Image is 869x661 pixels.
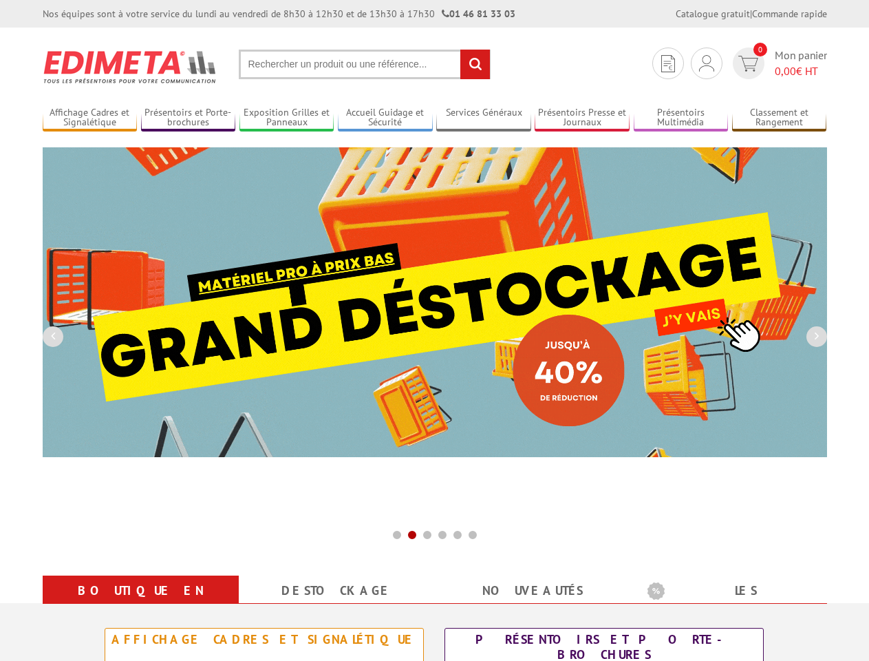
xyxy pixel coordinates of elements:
[775,64,796,78] span: 0,00
[661,55,675,72] img: devis rapide
[752,8,827,20] a: Commande rapide
[753,43,767,56] span: 0
[634,107,729,129] a: Présentoirs Multimédia
[442,8,515,20] strong: 01 46 81 33 03
[255,578,418,603] a: Destockage
[141,107,236,129] a: Présentoirs et Porte-brochures
[775,63,827,79] span: € HT
[451,578,614,603] a: nouveautés
[239,107,334,129] a: Exposition Grilles et Panneaux
[43,7,515,21] div: Nos équipes sont à votre service du lundi au vendredi de 8h30 à 12h30 et de 13h30 à 17h30
[239,50,491,79] input: Rechercher un produit ou une référence...
[647,578,811,628] a: Les promotions
[43,41,218,92] img: Présentoir, panneau, stand - Edimeta - PLV, affichage, mobilier bureau, entreprise
[460,50,490,79] input: rechercher
[775,48,827,79] span: Mon panier
[59,578,222,628] a: Boutique en ligne
[699,55,714,72] img: devis rapide
[338,107,433,129] a: Accueil Guidage et Sécurité
[43,107,138,129] a: Affichage Cadres et Signalétique
[676,7,827,21] div: |
[647,578,819,606] b: Les promotions
[732,107,827,129] a: Classement et Rangement
[738,56,758,72] img: devis rapide
[436,107,531,129] a: Services Généraux
[535,107,630,129] a: Présentoirs Presse et Journaux
[729,48,827,79] a: devis rapide 0 Mon panier 0,00€ HT
[109,632,420,647] div: Affichage Cadres et Signalétique
[676,8,750,20] a: Catalogue gratuit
